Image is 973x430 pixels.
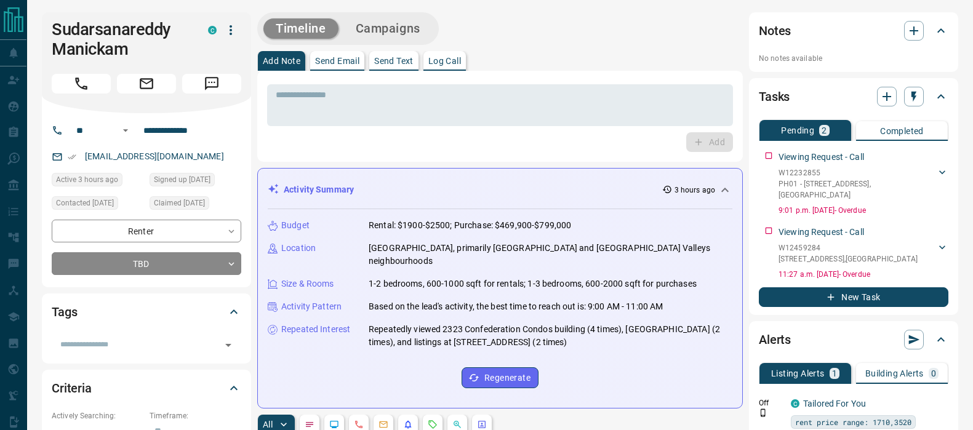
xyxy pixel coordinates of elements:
[795,416,911,428] span: rent price range: 1710,3520
[369,219,571,232] p: Rental: $1900-$2500; Purchase: $469,900-$799,000
[52,373,241,403] div: Criteria
[52,20,190,59] h1: Sudarsanareddy Manickam
[52,196,143,213] div: Thu Jan 04 2024
[154,197,205,209] span: Claimed [DATE]
[428,420,438,429] svg: Requests
[779,167,936,178] p: W12232855
[52,252,241,275] div: TBD
[220,336,237,354] button: Open
[378,420,388,429] svg: Emails
[281,300,342,313] p: Activity Pattern
[369,323,732,349] p: Repeatedly viewed 2323 Confederation Condos building (4 times), [GEOGRAPHIC_DATA] (2 times), and ...
[284,183,354,196] p: Activity Summary
[759,16,948,46] div: Notes
[52,74,111,94] span: Call
[329,420,339,429] svg: Lead Browsing Activity
[779,205,948,216] p: 9:01 p.m. [DATE] - Overdue
[781,126,814,135] p: Pending
[759,87,790,106] h2: Tasks
[268,178,732,201] div: Activity Summary3 hours ago
[56,197,114,209] span: Contacted [DATE]
[428,57,461,65] p: Log Call
[803,399,866,408] a: Tailored For You
[150,410,241,421] p: Timeframe:
[759,325,948,354] div: Alerts
[759,287,948,307] button: New Task
[477,420,487,429] svg: Agent Actions
[85,151,224,161] a: [EMAIL_ADDRESS][DOMAIN_NAME]
[759,53,948,64] p: No notes available
[462,367,539,388] button: Regenerate
[403,420,413,429] svg: Listing Alerts
[52,302,77,322] h2: Tags
[150,196,241,213] div: Thu Jan 04 2024
[779,178,936,201] p: PH01 - [STREET_ADDRESS] , [GEOGRAPHIC_DATA]
[68,153,76,161] svg: Email Verified
[343,18,433,39] button: Campaigns
[791,399,799,408] div: condos.ca
[779,165,948,203] div: W12232855PH01 - [STREET_ADDRESS],[GEOGRAPHIC_DATA]
[759,330,791,349] h2: Alerts
[315,57,359,65] p: Send Email
[52,410,143,421] p: Actively Searching:
[354,420,364,429] svg: Calls
[52,297,241,327] div: Tags
[52,378,92,398] h2: Criteria
[281,277,334,290] p: Size & Rooms
[779,240,948,267] div: W12459284[STREET_ADDRESS],[GEOGRAPHIC_DATA]
[208,26,217,34] div: condos.ca
[305,420,314,429] svg: Notes
[52,220,241,242] div: Renter
[822,126,827,135] p: 2
[150,173,241,190] div: Mon Nov 15 2021
[865,369,924,378] p: Building Alerts
[281,242,316,255] p: Location
[759,397,783,408] p: Off
[374,57,414,65] p: Send Text
[759,82,948,111] div: Tasks
[118,123,133,138] button: Open
[263,18,338,39] button: Timeline
[154,173,210,186] span: Signed up [DATE]
[56,173,118,186] span: Active 3 hours ago
[880,127,924,135] p: Completed
[263,57,300,65] p: Add Note
[369,277,697,290] p: 1-2 bedrooms, 600-1000 sqft for rentals; 1-3 bedrooms, 600-2000 sqft for purchases
[182,74,241,94] span: Message
[931,369,936,378] p: 0
[759,408,767,417] svg: Push Notification Only
[779,242,918,253] p: W12459284
[779,226,864,239] p: Viewing Request - Call
[779,151,864,164] p: Viewing Request - Call
[771,369,825,378] p: Listing Alerts
[779,253,918,265] p: [STREET_ADDRESS] , [GEOGRAPHIC_DATA]
[832,369,837,378] p: 1
[452,420,462,429] svg: Opportunities
[52,173,143,190] div: Tue Oct 14 2025
[779,269,948,280] p: 11:27 a.m. [DATE] - Overdue
[281,323,350,336] p: Repeated Interest
[117,74,176,94] span: Email
[675,185,715,196] p: 3 hours ago
[369,242,732,268] p: [GEOGRAPHIC_DATA], primarily [GEOGRAPHIC_DATA] and [GEOGRAPHIC_DATA] Valleys neighbourhoods
[369,300,663,313] p: Based on the lead's activity, the best time to reach out is: 9:00 AM - 11:00 AM
[263,420,273,429] p: All
[281,219,310,232] p: Budget
[759,21,791,41] h2: Notes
